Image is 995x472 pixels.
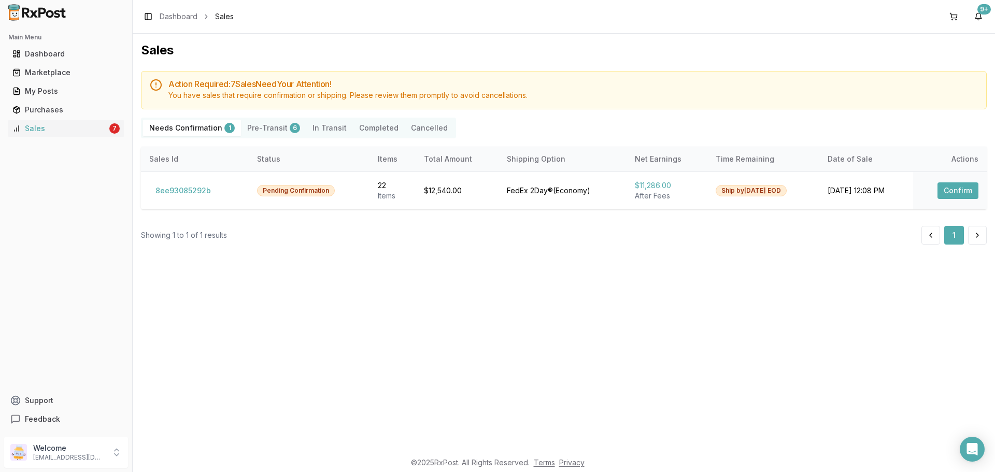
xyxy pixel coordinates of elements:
a: Dashboard [8,45,124,63]
span: Sales [215,11,234,22]
th: Date of Sale [819,147,913,171]
span: Feedback [25,414,60,424]
div: 1 [224,123,235,133]
th: Actions [913,147,987,171]
button: Marketplace [4,64,128,81]
div: Dashboard [12,49,120,59]
button: Confirm [937,182,978,199]
h1: Sales [141,42,987,59]
div: FedEx 2Day® ( Economy ) [507,185,618,196]
div: Open Intercom Messenger [960,437,985,462]
button: Cancelled [405,120,454,136]
button: Sales7 [4,120,128,137]
nav: breadcrumb [160,11,234,22]
img: RxPost Logo [4,4,70,21]
div: $11,286.00 [635,180,699,191]
button: Pre-Transit [241,120,306,136]
th: Time Remaining [707,147,819,171]
div: After Fees [635,191,699,201]
button: Feedback [4,410,128,428]
button: Dashboard [4,46,128,62]
button: 8ee93085292b [149,182,217,199]
h2: Main Menu [8,33,124,41]
a: Dashboard [160,11,197,22]
button: Purchases [4,102,128,118]
button: In Transit [306,120,353,136]
th: Shipping Option [499,147,627,171]
div: Showing 1 to 1 of 1 results [141,230,227,240]
div: 9+ [977,4,991,15]
div: You have sales that require confirmation or shipping. Please review them promptly to avoid cancel... [168,90,978,101]
div: My Posts [12,86,120,96]
div: Sales [12,123,107,134]
div: Item s [378,191,407,201]
th: Status [249,147,369,171]
img: User avatar [10,444,27,461]
div: [DATE] 12:08 PM [828,185,905,196]
th: Items [369,147,416,171]
button: Support [4,391,128,410]
a: Privacy [559,458,585,467]
div: Ship by [DATE] EOD [716,185,787,196]
h5: Action Required: 7 Sale s Need Your Attention! [168,80,978,88]
button: My Posts [4,83,128,99]
button: Needs Confirmation [143,120,241,136]
div: 22 [378,180,407,191]
a: Terms [534,458,555,467]
button: Completed [353,120,405,136]
button: 9+ [970,8,987,25]
th: Sales Id [141,147,249,171]
a: Purchases [8,101,124,119]
div: Marketplace [12,67,120,78]
th: Net Earnings [627,147,707,171]
p: [EMAIL_ADDRESS][DOMAIN_NAME] [33,453,105,462]
a: Sales7 [8,119,124,138]
div: 7 [109,123,120,134]
div: Purchases [12,105,120,115]
button: 1 [944,226,964,245]
th: Total Amount [416,147,499,171]
div: 6 [290,123,300,133]
a: Marketplace [8,63,124,82]
div: $12,540.00 [424,185,490,196]
div: Pending Confirmation [257,185,335,196]
p: Welcome [33,443,105,453]
a: My Posts [8,82,124,101]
